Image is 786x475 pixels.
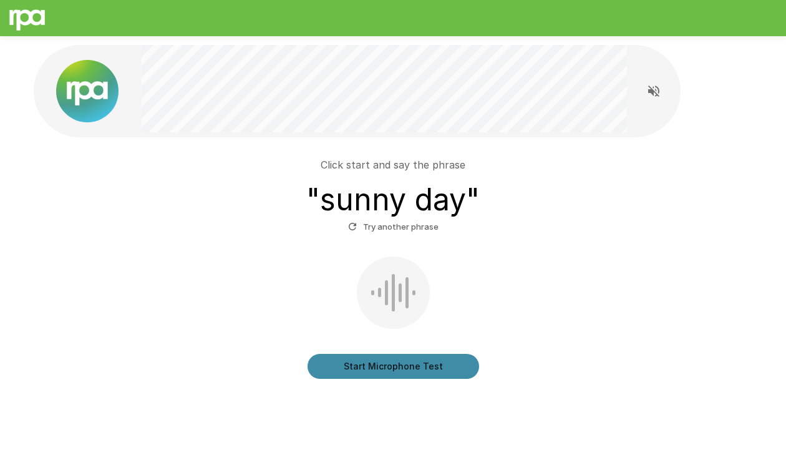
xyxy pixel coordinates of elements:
img: new%2520logo%2520(1).png [56,60,119,122]
h3: " sunny day " [306,182,480,217]
button: Start Microphone Test [308,354,479,379]
button: Read questions aloud [641,79,666,104]
p: Click start and say the phrase [321,157,465,172]
button: Try another phrase [345,217,442,237]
